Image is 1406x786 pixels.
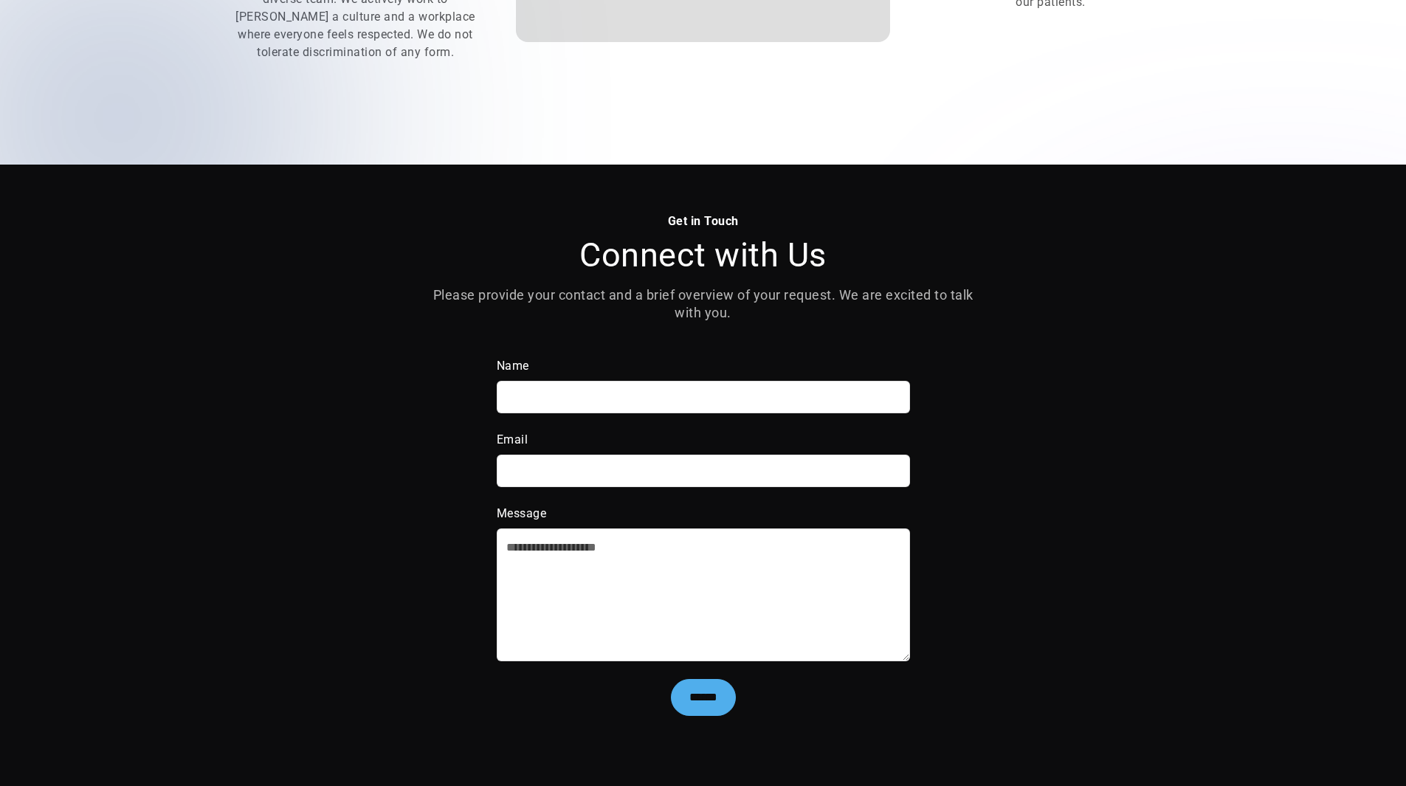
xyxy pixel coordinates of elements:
[420,213,987,230] div: Get in Touch
[497,357,910,716] form: Contact 1 Form
[497,505,910,523] label: Message
[497,357,910,375] label: Name
[420,236,987,275] h2: Connect with Us
[420,286,987,322] p: Please provide your contact and a brief overview of your request. We are excited to talk with you.
[497,431,910,449] label: Email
